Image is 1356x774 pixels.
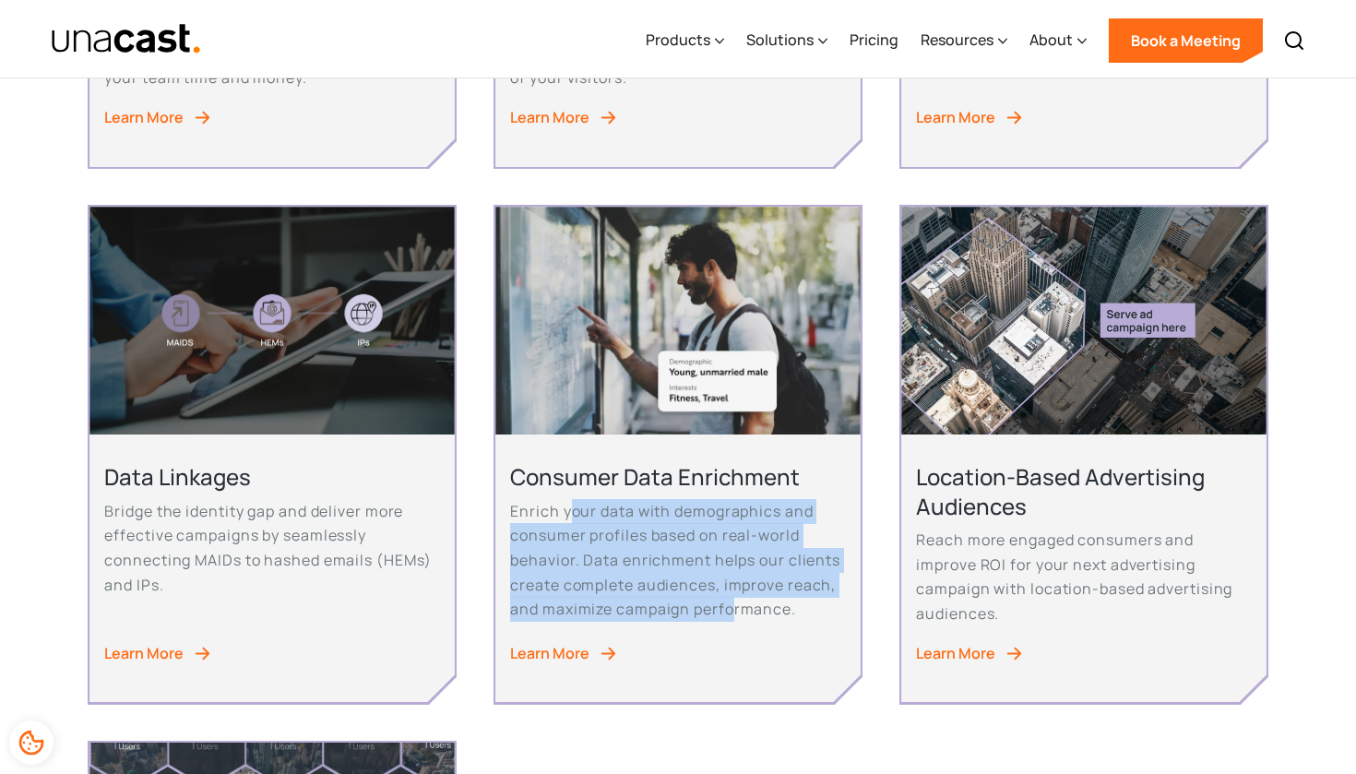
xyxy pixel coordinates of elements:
div: Products [646,3,724,78]
p: Bridge the identity gap and deliver more effective campaigns by seamlessly connecting MAIDs to ha... [104,499,439,598]
a: Learn More [916,641,1251,666]
div: Resources [921,3,1007,78]
h2: Consumer Data Enrichment [510,462,845,491]
div: Learn More [916,641,995,666]
div: Resources [921,29,993,51]
a: Learn More [510,641,845,666]
a: Learn More [916,105,1251,130]
a: Book a Meeting [1109,18,1263,63]
div: Products [646,29,710,51]
div: Learn More [104,641,184,666]
h2: Data Linkages [104,462,439,491]
div: Learn More [104,105,184,130]
div: Learn More [510,641,589,666]
img: Unacast text logo [51,23,201,55]
div: Cookie Preferences [9,720,54,765]
a: Pricing [850,3,898,78]
div: Solutions [746,3,827,78]
div: Solutions [746,29,814,51]
div: Learn More [916,105,995,130]
a: home [51,23,201,55]
p: Enrich your data with demographics and consumer profiles based on real-world behavior. Data enric... [510,499,845,623]
a: Learn More [510,105,845,130]
a: Learn More [104,641,439,666]
div: Learn More [510,105,589,130]
h2: Location-Based Advertising Audiences [916,462,1251,519]
div: About [1029,29,1073,51]
div: About [1029,3,1087,78]
a: Learn More [104,105,439,130]
img: Search icon [1283,30,1305,52]
p: Reach more engaged consumers and improve ROI for your next advertising campaign with location-bas... [916,528,1251,626]
img: Aerial View of city streets. Serve ad campaign here outlined [901,207,1266,435]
